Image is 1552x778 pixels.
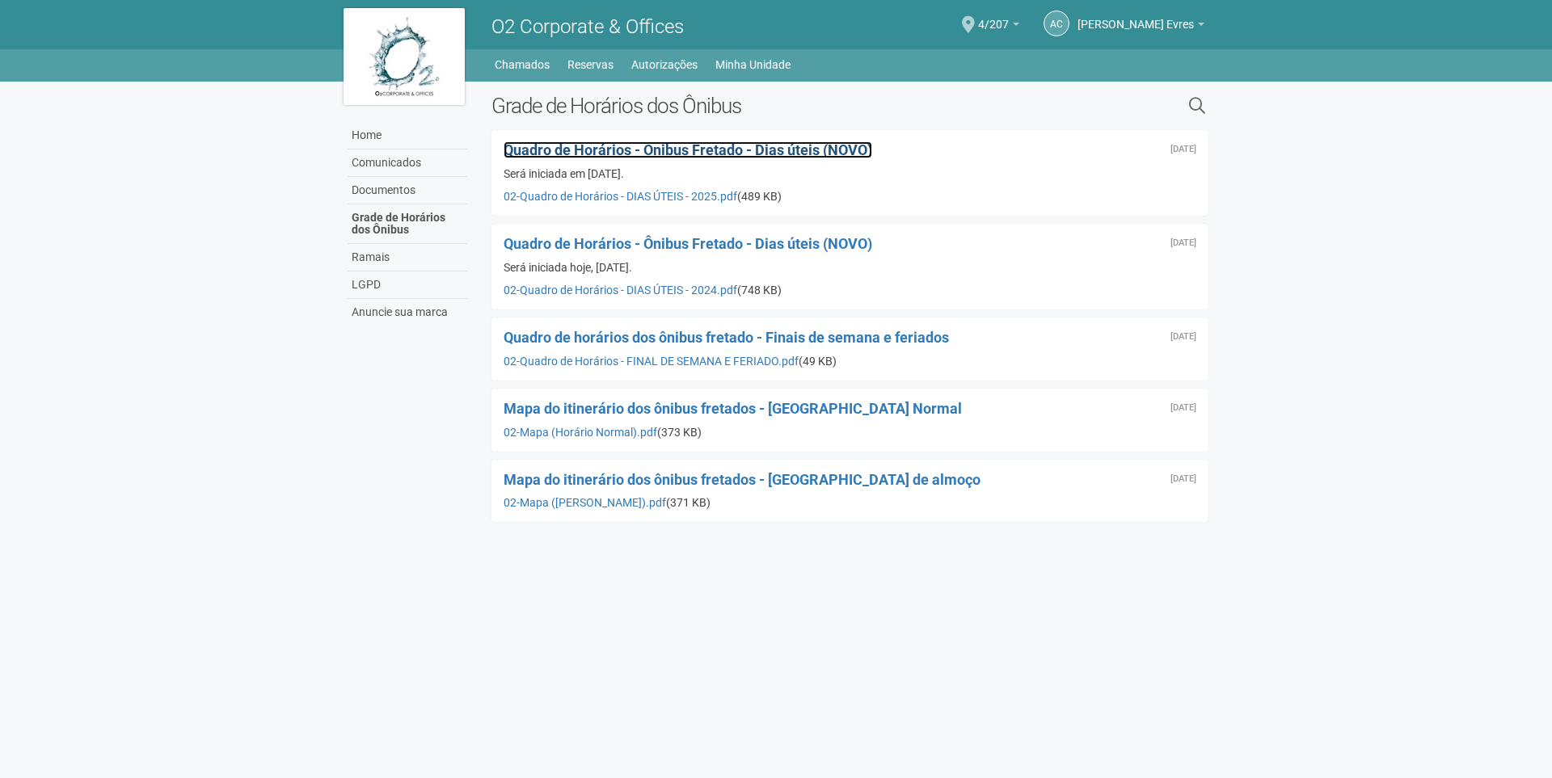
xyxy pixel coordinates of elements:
div: (49 KB) [504,354,1196,368]
div: (489 KB) [504,189,1196,204]
div: (748 KB) [504,283,1196,297]
a: Quadro de Horários - Ônibus Fretado - Dias úteis (NOVO) [504,141,872,158]
a: Mapa do itinerário dos ônibus fretados - [GEOGRAPHIC_DATA] Normal [504,400,962,417]
a: 02-Mapa ([PERSON_NAME]).pdf [504,496,666,509]
a: [PERSON_NAME] Evres [1078,20,1204,33]
a: 02-Quadro de Horários - DIAS ÚTEIS - 2025.pdf [504,190,737,203]
a: Quadro de Horários - Ônibus Fretado - Dias úteis (NOVO) [504,235,872,252]
a: 4/207 [978,20,1019,33]
div: (373 KB) [504,425,1196,439]
a: Documentos [348,177,467,204]
a: Autorizações [631,53,698,76]
div: Será iniciada hoje, [DATE]. [504,260,1196,275]
img: logo.jpg [344,8,465,105]
div: Sexta-feira, 23 de outubro de 2020 às 16:55 [1170,332,1196,342]
a: Anuncie sua marca [348,299,467,326]
a: 02-Quadro de Horários - FINAL DE SEMANA E FERIADO.pdf [504,355,799,368]
div: Sexta-feira, 23 de outubro de 2020 às 16:53 [1170,474,1196,484]
a: Grade de Horários dos Ônibus [348,204,467,244]
a: Chamados [495,53,550,76]
a: Ramais [348,244,467,271]
a: AC [1044,11,1069,36]
a: Minha Unidade [715,53,791,76]
h2: Grade de Horários dos Ônibus [491,94,1023,118]
a: LGPD [348,271,467,299]
div: Sexta-feira, 23 de outubro de 2020 às 16:54 [1170,403,1196,413]
a: Mapa do itinerário dos ônibus fretados - [GEOGRAPHIC_DATA] de almoço [504,471,981,488]
span: Armando Conceição Evres [1078,2,1194,31]
a: Comunicados [348,149,467,177]
div: (371 KB) [504,495,1196,510]
a: Reservas [567,53,614,76]
a: Quadro de horários dos ônibus fretado - Finais de semana e feriados [504,329,949,346]
a: Home [348,122,467,149]
span: O2 Corporate & Offices [491,15,684,38]
a: 02-Mapa (Horário Normal).pdf [504,426,657,439]
span: 4/207 [978,2,1009,31]
a: 02-Quadro de Horários - DIAS ÚTEIS - 2024.pdf [504,284,737,296]
div: Sexta-feira, 24 de janeiro de 2025 às 19:36 [1170,145,1196,154]
div: Será iniciada em [DATE]. [504,166,1196,181]
div: Segunda-feira, 13 de maio de 2024 às 11:08 [1170,238,1196,248]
